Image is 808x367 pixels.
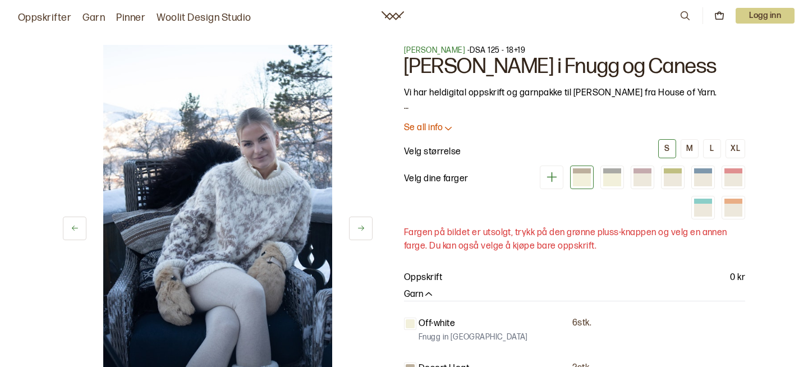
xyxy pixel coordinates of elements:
button: User dropdown [736,8,795,24]
p: Fnugg in [GEOGRAPHIC_DATA] [419,332,528,343]
div: Pink Splash (utsolgt) [722,166,745,189]
div: L [710,144,714,154]
p: Oppskrift [404,271,442,285]
p: Se all info [404,122,443,134]
h1: [PERSON_NAME] i Fnugg og Caness [404,56,745,77]
div: Gul flerfarget (utsolgt) [661,166,685,189]
a: Oppskrifter [18,10,71,26]
button: S [658,139,676,158]
p: Fargen på bildet er utsolgt, trykk på den grønne pluss-knappen og velg en annen farge. Du kan ogs... [404,226,745,253]
div: Fruity Honey (utsolgt) [631,166,654,189]
p: Logg inn [736,8,795,24]
button: XL [726,139,745,158]
button: M [681,139,699,158]
div: S [664,144,669,154]
p: Velg størrelse [404,145,461,159]
p: Vi har heldigital oppskrift og garnpakke til [PERSON_NAME] fra House of Yarn. [404,86,745,100]
div: Grå (utsolgt) [600,166,624,189]
div: Beige (utsolgt) [570,166,594,189]
p: Off-white [419,317,455,331]
a: Pinner [116,10,145,26]
p: Velg dine farger [404,172,469,186]
p: 6 stk. [572,318,591,329]
div: Blue Purple (utsolgt) [691,196,715,219]
a: Garn [82,10,105,26]
button: L [703,139,721,158]
button: Garn [404,289,434,301]
div: Sunshine (utsolgt) [722,196,745,219]
button: Se all info [404,122,745,134]
div: M [686,144,693,154]
div: Blå (utsolgt) [691,166,715,189]
a: [PERSON_NAME] [404,45,465,55]
a: Woolit [382,11,404,20]
p: 0 kr [730,271,745,285]
div: XL [731,144,740,154]
a: Woolit Design Studio [157,10,251,26]
p: - DSA 125 - 18+19 [404,45,745,56]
